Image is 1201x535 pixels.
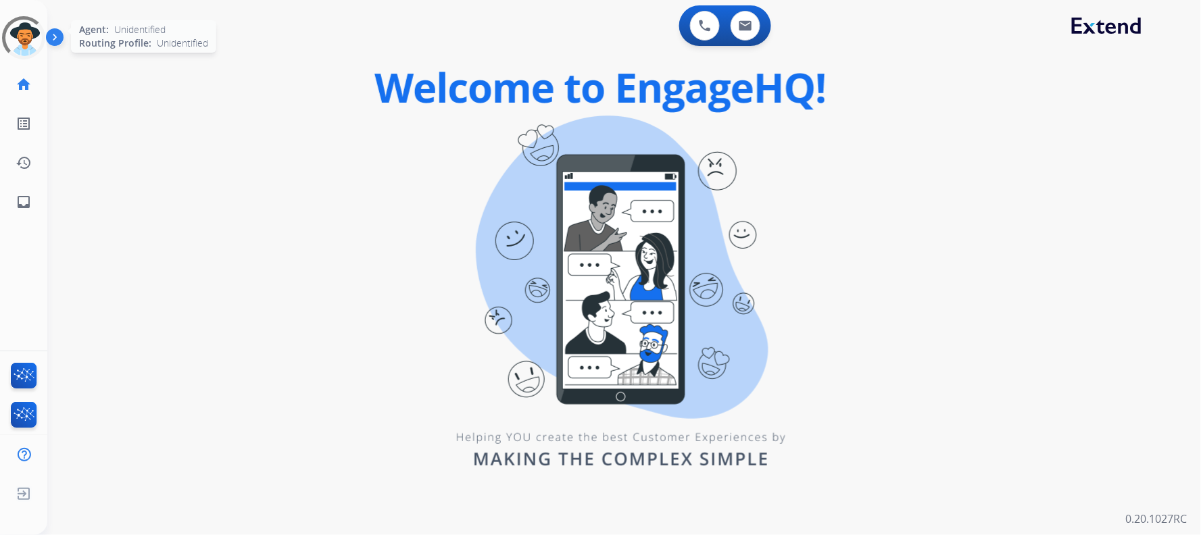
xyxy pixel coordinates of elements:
[79,23,109,36] span: Agent:
[157,36,208,50] span: Unidentified
[16,116,32,132] mat-icon: list_alt
[79,36,151,50] span: Routing Profile:
[114,23,166,36] span: Unidentified
[16,194,32,210] mat-icon: inbox
[1126,511,1187,527] p: 0.20.1027RC
[16,76,32,93] mat-icon: home
[16,155,32,171] mat-icon: history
